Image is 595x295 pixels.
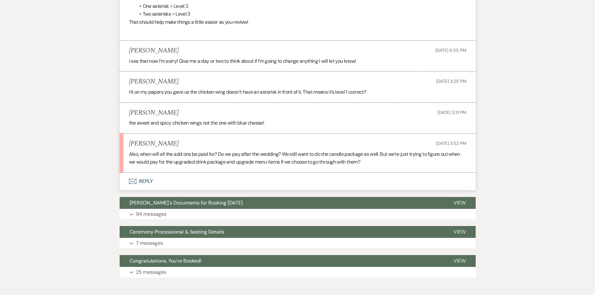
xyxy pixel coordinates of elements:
[130,258,201,264] span: Congratulations, You're Booked!
[120,238,476,248] button: 7 messages
[436,78,466,84] span: [DATE] 3:25 PM
[436,140,466,146] span: [DATE] 3:52 PM
[129,140,179,148] h5: [PERSON_NAME]
[454,258,466,264] span: View
[130,229,224,235] span: Ceremony Processional & Seating Details
[454,199,466,206] span: View
[120,226,444,238] button: Ceremony Processional & Seating Details
[129,18,466,26] p: That should help make things a little easier as you review!
[129,47,179,55] h5: [PERSON_NAME]
[438,110,466,115] span: [DATE] 3:31 PM
[120,267,476,278] button: 25 messages
[120,255,444,267] button: Congratulations, You're Booked!
[129,57,466,65] p: I see that now I’m sorry! Give me a day or two to think about if I’m going to change anything I w...
[136,268,166,276] p: 25 messages
[444,255,476,267] button: View
[129,150,466,166] p: Also, when will all the add ons be paid for? Do we pay after the wedding? We still want to do the...
[135,2,466,10] li: One asterisk = Level 2
[129,109,179,117] h5: [PERSON_NAME]
[129,88,466,96] p: Hi on my papers you gave us the chicken wing doesn’t have an asterisk in front of it. That means ...
[129,78,179,86] h5: [PERSON_NAME]
[136,239,163,247] p: 7 messages
[435,47,466,53] span: [DATE] 6:55 PM
[444,197,476,209] button: View
[444,226,476,238] button: View
[130,199,243,206] span: [PERSON_NAME]'s Documents for Booking [DATE]
[120,197,444,209] button: [PERSON_NAME]'s Documents for Booking [DATE]
[136,210,166,218] p: 94 messages
[135,10,466,18] li: Two asterisks = Level 3
[120,209,476,219] button: 94 messages
[454,229,466,235] span: View
[120,173,476,190] button: Reply
[129,119,466,127] p: the sweet and spicy chicken wings not the one with blue cheese!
